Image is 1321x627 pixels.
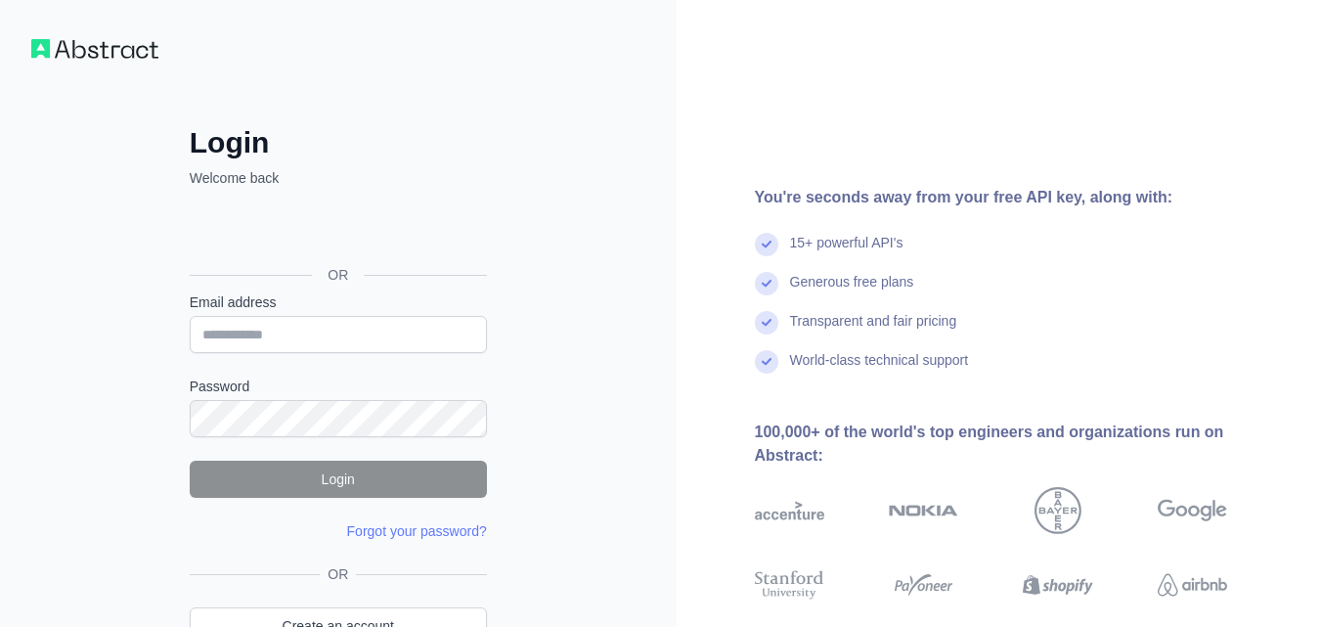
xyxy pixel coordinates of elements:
[755,186,1291,209] div: You're seconds away from your free API key, along with:
[755,421,1291,468] div: 100,000+ of the world's top engineers and organizations run on Abstract:
[31,39,158,59] img: Workflow
[190,292,487,312] label: Email address
[755,567,824,603] img: stanford university
[790,350,969,389] div: World-class technical support
[190,125,487,160] h2: Login
[790,272,914,311] div: Generous free plans
[755,487,824,534] img: accenture
[755,350,778,374] img: check mark
[889,487,958,534] img: nokia
[790,311,957,350] div: Transparent and fair pricing
[320,564,356,584] span: OR
[889,567,958,603] img: payoneer
[1023,567,1092,603] img: shopify
[190,461,487,498] button: Login
[1035,487,1081,534] img: bayer
[190,377,487,396] label: Password
[312,265,364,285] span: OR
[190,168,487,188] p: Welcome back
[755,311,778,335] img: check mark
[1158,487,1227,534] img: google
[180,209,493,252] iframe: Sign in with Google Button
[790,233,903,272] div: 15+ powerful API's
[1158,567,1227,603] img: airbnb
[755,272,778,295] img: check mark
[755,233,778,256] img: check mark
[347,523,487,539] a: Forgot your password?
